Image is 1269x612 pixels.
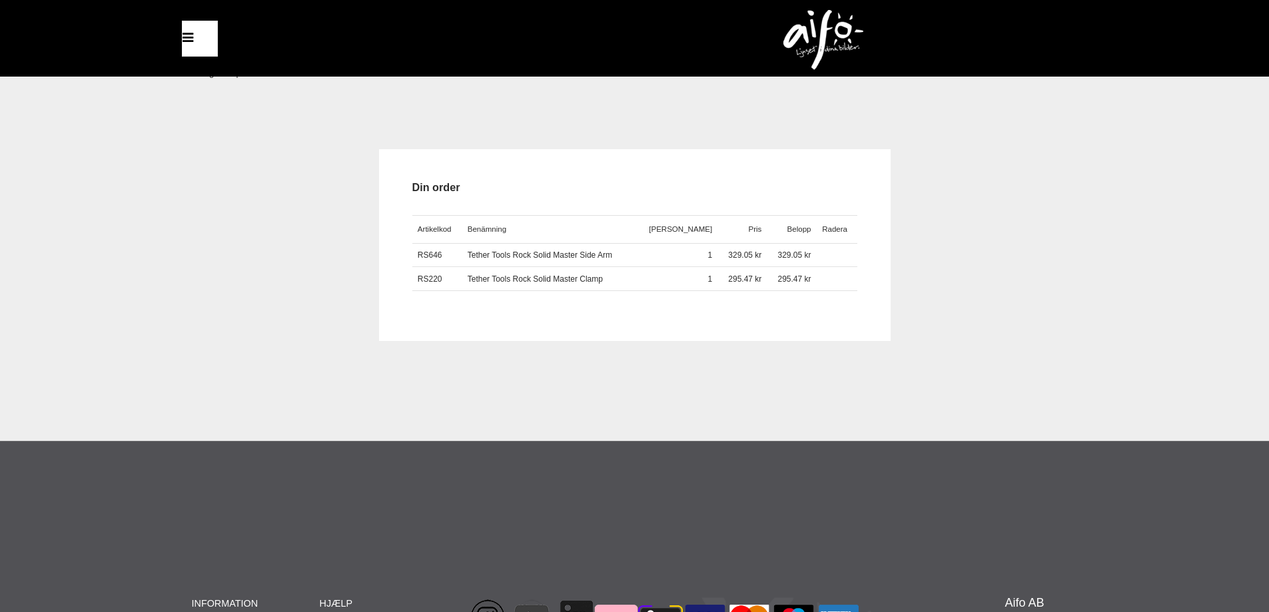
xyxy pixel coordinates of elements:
a: Aifo AB [1005,597,1044,609]
span: [PERSON_NAME] [649,225,712,233]
span: 329.05 [777,250,802,260]
h4: HJÆLP [320,597,448,610]
span: 329.05 [728,250,753,260]
img: logo.png [783,10,863,70]
span: Belopp [787,225,811,233]
span: Benämning [468,225,506,233]
span: 295.47 [777,274,802,284]
span: 1 [708,250,713,260]
a: RS646 [418,250,442,260]
span: 1 [708,274,713,284]
h3: Din order [412,180,857,195]
span: 295.47 [728,274,753,284]
span: Artikelkod [418,225,452,233]
a: Tether Tools Rock Solid Master Side Arm [468,250,612,260]
span: Radera [822,225,847,233]
span: Pris [748,225,761,233]
h4: INFORMATION [192,597,320,610]
a: RS220 [418,274,442,284]
a: Tether Tools Rock Solid Master Clamp [468,274,603,284]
